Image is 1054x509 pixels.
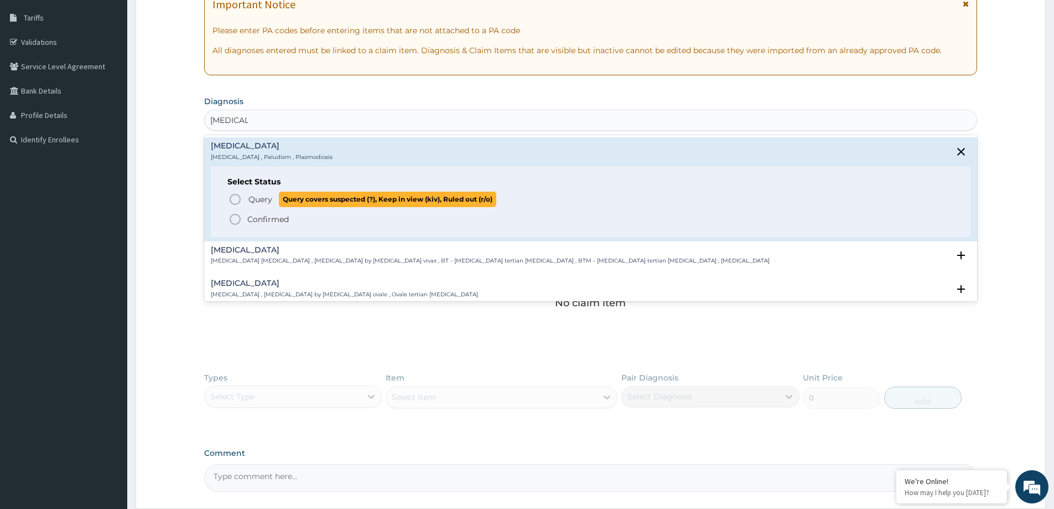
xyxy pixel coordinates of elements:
h4: [MEDICAL_DATA] [211,142,333,150]
span: Tariffs [24,13,44,23]
span: We're online! [64,140,153,251]
h4: [MEDICAL_DATA] [211,246,770,254]
span: Query [248,194,272,205]
i: status option query [229,193,242,206]
div: Chat with us now [58,62,186,76]
label: Comment [204,449,977,458]
span: Query covers suspected (?), Keep in view (kiv), Ruled out (r/o) [279,192,496,207]
textarea: Type your message and hit 'Enter' [6,302,211,341]
i: status option filled [229,213,242,226]
p: [MEDICAL_DATA] , Paludism , Plasmodiosis [211,153,333,161]
label: Diagnosis [204,96,243,107]
img: d_794563401_company_1708531726252_794563401 [20,55,45,83]
p: No claim item [555,297,626,309]
div: We're Online! [905,476,999,486]
p: Confirmed [247,214,289,225]
p: All diagnoses entered must be linked to a claim item. Diagnosis & Claim Items that are visible bu... [212,45,969,56]
i: open select status [954,282,968,296]
i: open select status [954,249,968,262]
h6: Select Status [227,178,954,186]
h4: [MEDICAL_DATA] [211,279,478,287]
p: [MEDICAL_DATA] [MEDICAL_DATA] , [MEDICAL_DATA] by [MEDICAL_DATA] vivax , BT - [MEDICAL_DATA] tert... [211,257,770,265]
p: How may I help you today? [905,488,999,497]
div: Minimize live chat window [181,6,208,32]
i: close select status [954,145,968,158]
p: Please enter PA codes before entering items that are not attached to a PA code [212,25,969,36]
p: [MEDICAL_DATA] , [MEDICAL_DATA] by [MEDICAL_DATA] ovale , Ovale tertian [MEDICAL_DATA] [211,291,478,299]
